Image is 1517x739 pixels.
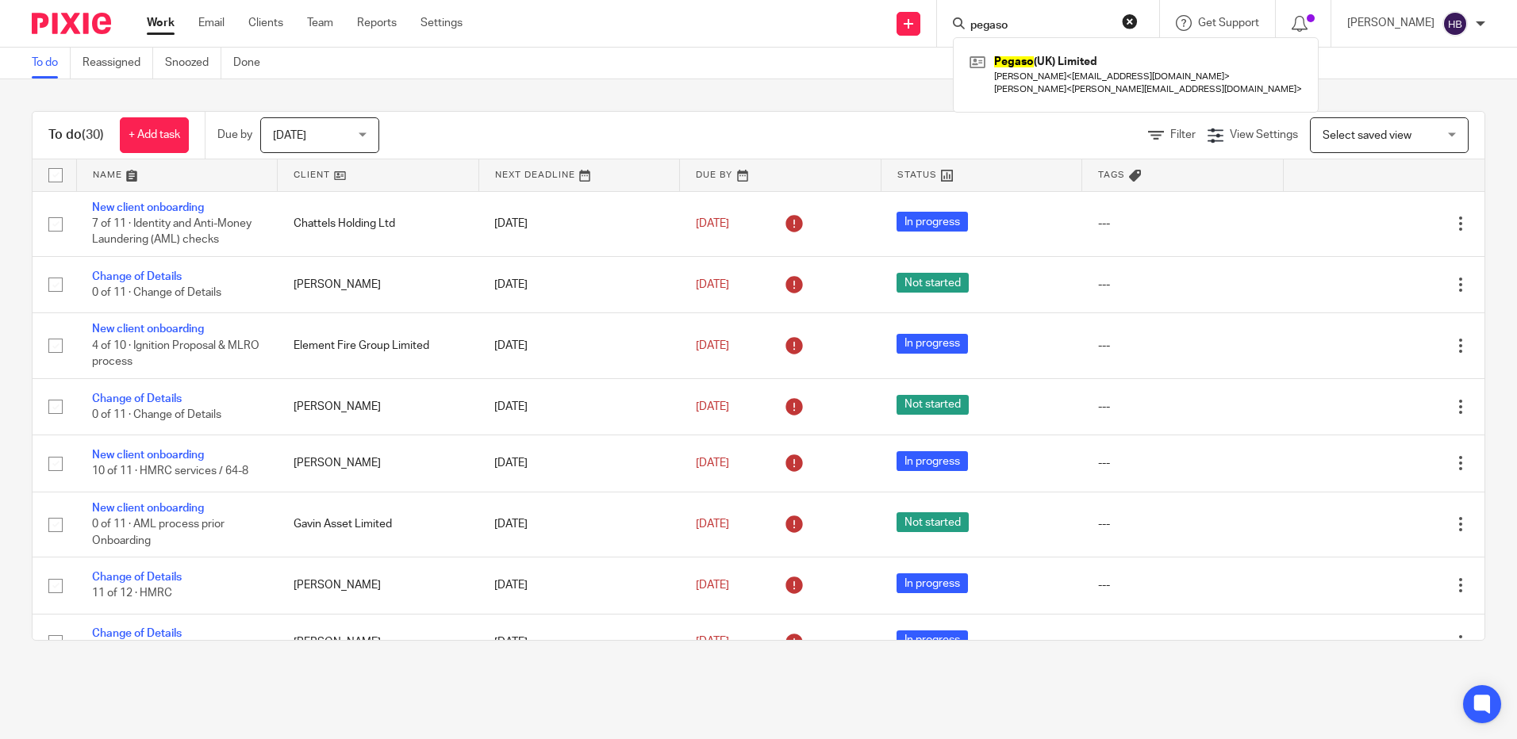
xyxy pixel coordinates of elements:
[897,512,969,532] span: Not started
[1230,129,1298,140] span: View Settings
[278,256,479,312] td: [PERSON_NAME]
[696,458,729,469] span: [DATE]
[233,48,272,78] a: Done
[1098,277,1268,293] div: ---
[357,15,397,31] a: Reports
[897,212,968,232] span: In progress
[1098,338,1268,354] div: ---
[478,435,680,492] td: [DATE]
[92,503,204,514] a: New client onboarding
[120,117,189,153] a: + Add task
[1098,577,1268,593] div: ---
[1170,129,1196,140] span: Filter
[696,340,729,351] span: [DATE]
[696,401,729,412] span: [DATE]
[278,435,479,492] td: [PERSON_NAME]
[198,15,225,31] a: Email
[1198,17,1259,29] span: Get Support
[248,15,283,31] a: Clients
[897,395,969,415] span: Not started
[1347,15,1434,31] p: [PERSON_NAME]
[696,218,729,229] span: [DATE]
[92,287,221,298] span: 0 of 11 · Change of Details
[147,15,175,31] a: Work
[92,572,182,583] a: Change of Details
[421,15,463,31] a: Settings
[696,580,729,591] span: [DATE]
[1098,455,1268,471] div: ---
[478,313,680,378] td: [DATE]
[92,271,182,282] a: Change of Details
[273,130,306,141] span: [DATE]
[82,128,104,141] span: (30)
[92,628,182,639] a: Change of Details
[165,48,221,78] a: Snoozed
[897,630,968,650] span: In progress
[696,279,729,290] span: [DATE]
[897,573,968,593] span: In progress
[278,378,479,435] td: [PERSON_NAME]
[278,313,479,378] td: Element Fire Group Limited
[278,557,479,614] td: [PERSON_NAME]
[32,13,111,34] img: Pixie
[278,614,479,670] td: [PERSON_NAME]
[92,466,248,477] span: 10 of 11 · HMRC services / 64-8
[92,519,225,546] span: 0 of 11 · AML process prior Onboarding
[696,637,729,648] span: [DATE]
[1122,13,1138,29] button: Clear
[478,378,680,435] td: [DATE]
[83,48,153,78] a: Reassigned
[92,340,259,368] span: 4 of 10 · Ignition Proposal & MLRO process
[478,191,680,256] td: [DATE]
[92,450,204,461] a: New client onboarding
[1098,516,1268,532] div: ---
[92,324,204,335] a: New client onboarding
[478,557,680,614] td: [DATE]
[92,409,221,420] span: 0 of 11 · Change of Details
[307,15,333,31] a: Team
[897,273,969,293] span: Not started
[478,614,680,670] td: [DATE]
[92,202,204,213] a: New client onboarding
[478,256,680,312] td: [DATE]
[217,127,252,143] p: Due by
[278,492,479,557] td: Gavin Asset Limited
[278,191,479,256] td: Chattels Holding Ltd
[1098,634,1268,650] div: ---
[1098,216,1268,232] div: ---
[92,393,182,404] a: Change of Details
[1098,399,1268,415] div: ---
[478,492,680,557] td: [DATE]
[48,127,104,144] h1: To do
[969,19,1112,33] input: Search
[897,334,968,354] span: In progress
[32,48,71,78] a: To do
[897,451,968,471] span: In progress
[1442,11,1468,36] img: svg%3E
[92,218,252,246] span: 7 of 11 · Identity and Anti-Money Laundering (AML) checks
[1323,130,1411,141] span: Select saved view
[696,519,729,530] span: [DATE]
[92,588,172,599] span: 11 of 12 · HMRC
[1098,170,1125,179] span: Tags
